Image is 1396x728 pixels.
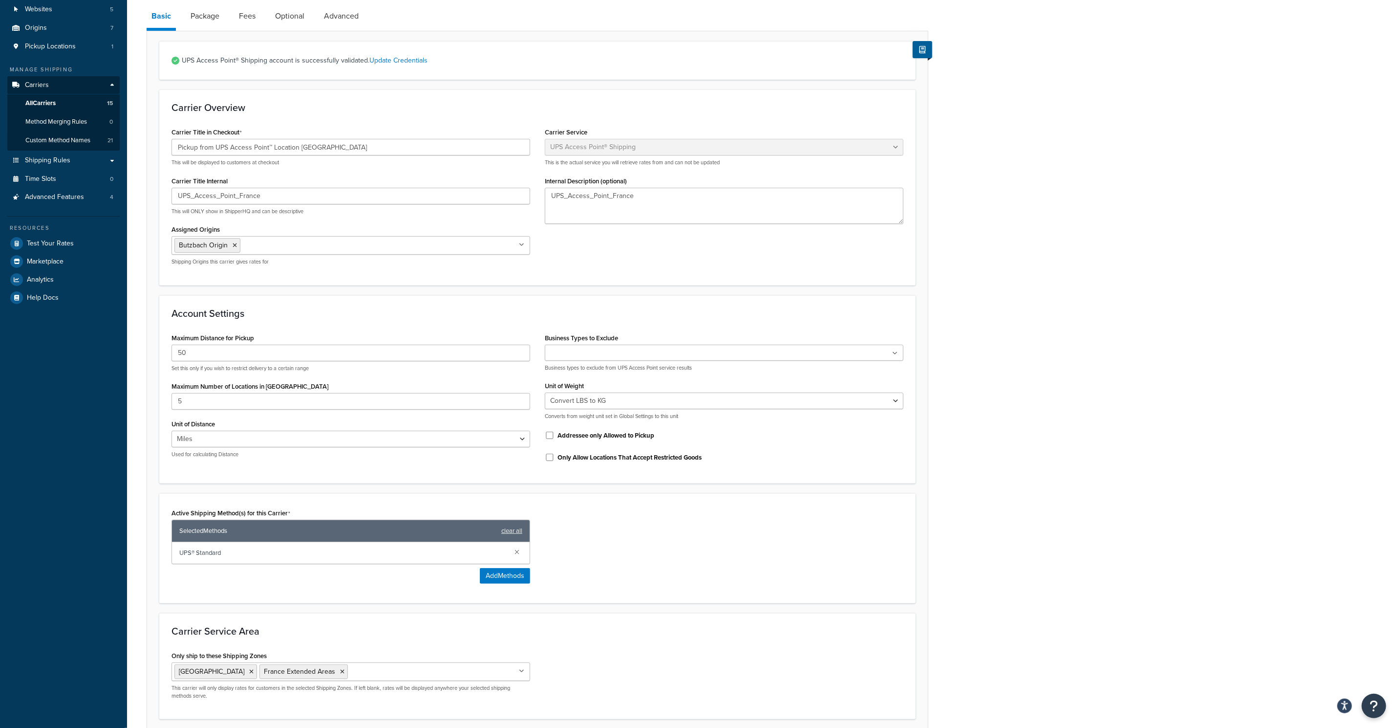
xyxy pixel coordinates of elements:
p: This is the actual service you will retrieve rates from and can not be updated [545,159,903,166]
label: Maximum Number of Locations in [GEOGRAPHIC_DATA] [172,383,328,390]
a: clear all [501,524,522,538]
a: Shipping Rules [7,152,120,170]
textarea: UPS_Access_Point_France [545,188,903,224]
a: Fees [234,4,260,28]
span: Butzbach Origin [179,240,228,250]
p: Used for calculating Distance [172,451,530,458]
a: AllCarriers15 [7,94,120,112]
h3: Account Settings [172,308,903,319]
label: Carrier Service [545,129,587,136]
span: 21 [107,136,113,145]
label: Only Allow Locations That Accept Restricted Goods [558,453,702,462]
a: Optional [270,4,309,28]
label: Unit of Distance [172,420,215,428]
a: Package [186,4,224,28]
a: Pickup Locations1 [7,38,120,56]
span: 0 [109,118,113,126]
a: Help Docs [7,289,120,307]
span: Shipping Rules [25,156,70,165]
span: Marketplace [27,258,64,266]
li: Method Merging Rules [7,113,120,131]
button: AddMethods [480,568,530,584]
span: UPS® Standard [179,546,507,560]
label: Carrier Title in Checkout [172,129,242,136]
p: Converts from weight unit set in Global Settings to this unit [545,413,903,420]
div: Manage Shipping [7,66,120,74]
p: Business types to exclude from UPS Access Point service results [545,364,903,372]
li: Advanced Features [7,188,120,206]
p: This carrier will only display rates for customers in the selected Shipping Zones. If left blank,... [172,684,530,700]
span: France Extended Areas [264,666,335,677]
span: Selected Methods [179,524,496,538]
div: Resources [7,224,120,232]
a: Method Merging Rules0 [7,113,120,131]
span: Origins [25,24,47,32]
li: Custom Method Names [7,132,120,150]
a: Websites5 [7,0,120,19]
li: Carriers [7,76,120,151]
span: 5 [110,5,113,14]
button: Show Help Docs [913,41,932,58]
span: Time Slots [25,175,56,183]
a: Origins7 [7,19,120,37]
span: 7 [110,24,113,32]
label: Carrier Title Internal [172,177,228,185]
a: Update Credentials [369,55,428,66]
span: Method Merging Rules [25,118,87,126]
span: Advanced Features [25,193,84,201]
a: Analytics [7,271,120,288]
span: UPS Access Point® Shipping account is successfully validated. [182,54,903,67]
a: Basic [147,4,176,31]
a: Custom Method Names21 [7,132,120,150]
label: Unit of Weight [545,382,584,390]
label: Business Types to Exclude [545,334,618,342]
label: Internal Description (optional) [545,177,627,185]
span: 0 [110,175,113,183]
span: [GEOGRAPHIC_DATA] [179,666,244,677]
span: 15 [107,99,113,108]
label: Only ship to these Shipping Zones [172,652,267,660]
label: Assigned Origins [172,226,220,233]
p: Shipping Origins this carrier gives rates for [172,258,530,265]
label: Active Shipping Method(s) for this Carrier [172,509,290,517]
li: Websites [7,0,120,19]
a: Carriers [7,76,120,94]
h3: Carrier Service Area [172,626,903,637]
p: This will be displayed to customers at checkout [172,159,530,166]
span: Help Docs [27,294,59,302]
span: All Carriers [25,99,56,108]
a: Advanced Features4 [7,188,120,206]
a: Test Your Rates [7,235,120,252]
a: Time Slots0 [7,170,120,188]
a: Marketplace [7,253,120,270]
span: Test Your Rates [27,240,74,248]
a: Advanced [319,4,364,28]
h3: Carrier Overview [172,102,903,113]
p: Set this only if you wish to restrict delivery to a certain range [172,365,530,372]
span: 1 [111,43,113,51]
p: This will ONLY show in ShipperHQ and can be descriptive [172,208,530,215]
span: Analytics [27,276,54,284]
span: Websites [25,5,52,14]
span: Carriers [25,81,49,89]
button: Open Resource Center [1362,694,1386,718]
span: Pickup Locations [25,43,76,51]
span: Custom Method Names [25,136,90,145]
li: Pickup Locations [7,38,120,56]
label: Maximum Distance for Pickup [172,334,254,342]
li: Time Slots [7,170,120,188]
label: Addressee only Allowed to Pickup [558,431,654,440]
li: Origins [7,19,120,37]
span: 4 [110,193,113,201]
